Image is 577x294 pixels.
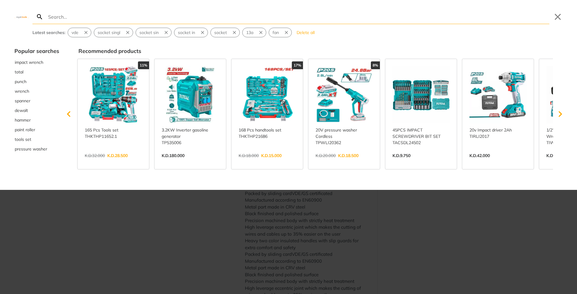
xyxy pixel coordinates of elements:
button: Select suggestion: vde [68,28,82,37]
svg: Remove suggestion: fan [284,30,289,35]
div: Suggestion: wrench [14,86,59,96]
svg: Search [36,13,43,20]
button: Select suggestion: total [14,67,59,77]
svg: Remove suggestion: socket [232,30,237,35]
button: Select suggestion: socket sin [136,28,162,37]
button: Remove suggestion: socket in [199,28,208,37]
span: pressure washer [15,146,47,152]
button: Delete all [294,28,317,37]
img: Close [14,15,29,18]
div: 11% [138,61,149,69]
div: Popular searches [14,47,59,55]
svg: Remove suggestion: socket singl [125,30,130,35]
span: total [15,69,23,75]
div: 17% [292,61,303,69]
div: Suggestion: 13a [242,28,266,37]
button: Select suggestion: punch [14,77,59,86]
span: tools set [15,136,31,143]
span: paint roller [15,127,35,133]
div: Latest searches: [32,29,65,36]
span: 13a [246,29,253,36]
input: Search… [47,10,549,24]
svg: Remove suggestion: socket in [200,30,205,35]
button: Select suggestion: impact wrench [14,57,59,67]
div: Suggestion: socket in [174,28,208,37]
div: Suggestion: dewalt [14,106,59,115]
button: Select suggestion: paint roller [14,125,59,135]
svg: Remove suggestion: socket sin [163,30,169,35]
button: Select suggestion: socket in [174,28,199,37]
button: Select suggestion: wrench [14,86,59,96]
svg: Remove suggestion: vde [83,30,89,35]
button: Select suggestion: hammer [14,115,59,125]
div: Suggestion: socket sin [136,28,172,37]
span: socket singl [98,29,120,36]
span: impact wrench [15,59,43,66]
span: vde [72,29,78,36]
button: Select suggestion: dewalt [14,106,59,115]
div: Suggestion: paint roller [14,125,59,135]
span: socket in [178,29,195,36]
span: hammer [15,117,31,123]
button: Remove suggestion: socket [230,28,240,37]
button: Close [553,12,563,22]
div: 8% [371,61,380,69]
button: Remove suggestion: 13a [257,28,266,37]
div: Suggestion: socket [210,28,240,37]
span: spanner [15,98,30,104]
svg: Scroll left [63,108,75,120]
div: Recommended products [78,47,563,55]
button: Remove suggestion: fan [282,28,292,37]
div: Suggestion: impact wrench [14,57,59,67]
button: Remove suggestion: socket singl [124,28,133,37]
span: dewalt [15,107,28,114]
div: Suggestion: total [14,67,59,77]
div: Suggestion: pressure washer [14,144,59,154]
div: Suggestion: hammer [14,115,59,125]
button: Remove suggestion: socket sin [162,28,171,37]
button: Select suggestion: socket [211,28,230,37]
span: wrench [15,88,29,94]
button: Select suggestion: socket singl [94,28,124,37]
button: Select suggestion: 13a [243,28,257,37]
svg: Remove suggestion: 13a [258,30,264,35]
div: Suggestion: tools set [14,135,59,144]
span: fan [273,29,279,36]
button: Select suggestion: tools set [14,135,59,144]
button: Select suggestion: spanner [14,96,59,106]
button: Remove suggestion: vde [82,28,91,37]
button: Select suggestion: fan [269,28,282,37]
span: socket sin [139,29,159,36]
div: Suggestion: socket singl [94,28,133,37]
span: punch [15,79,26,85]
span: socket [214,29,227,36]
div: Suggestion: fan [269,28,292,37]
svg: Scroll right [554,108,566,120]
div: Suggestion: punch [14,77,59,86]
button: Select suggestion: pressure washer [14,144,59,154]
div: Suggestion: vde [68,28,91,37]
div: Suggestion: spanner [14,96,59,106]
